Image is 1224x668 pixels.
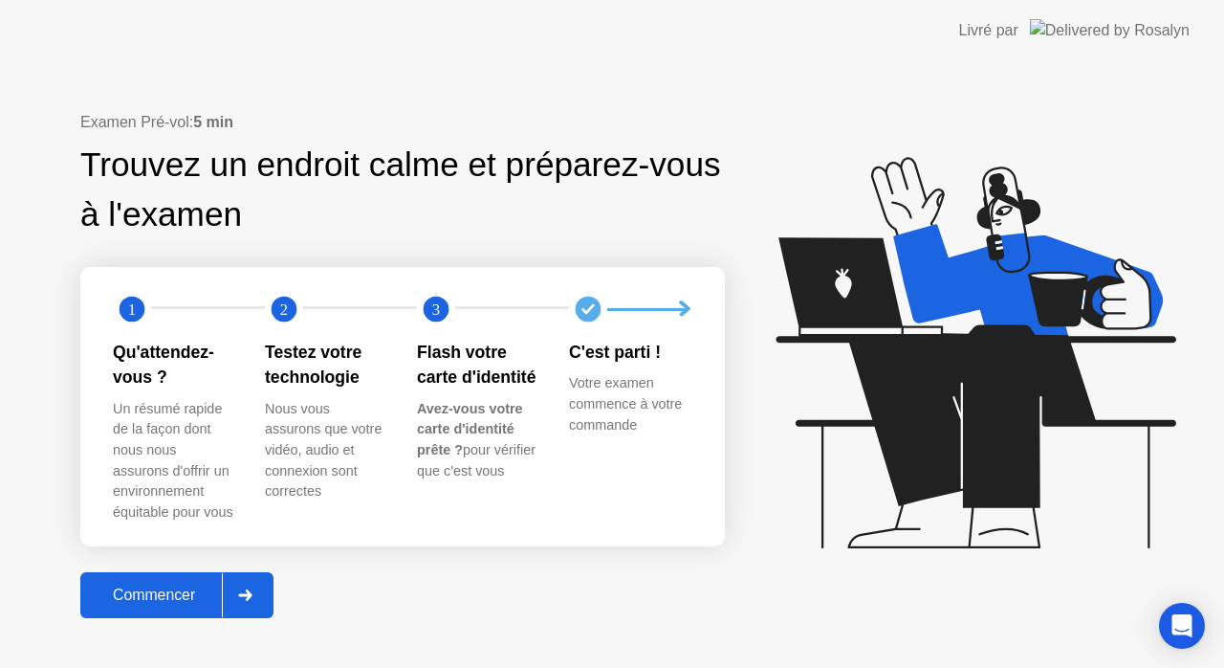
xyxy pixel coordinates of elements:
b: Avez-vous votre carte d'identité prête ? [417,401,523,457]
div: Trouvez un endroit calme et préparez-vous à l'examen [80,140,725,241]
text: 2 [280,301,288,319]
div: Qu'attendez-vous ? [113,340,234,390]
div: Un résumé rapide de la façon dont nous nous assurons d'offrir un environnement équitable pour vous [113,399,234,523]
div: Nous vous assurons que votre vidéo, audio et connexion sont correctes [265,399,386,502]
div: Commencer [86,587,222,604]
div: Open Intercom Messenger [1159,603,1205,649]
div: Flash votre carte d'identité [417,340,538,390]
div: Testez votre technologie [265,340,386,390]
img: Delivered by Rosalyn [1030,19,1190,41]
div: Examen Pré-vol: [80,111,725,134]
div: Votre examen commence à votre commande [569,373,690,435]
text: 1 [128,301,136,319]
button: Commencer [80,572,273,618]
div: pour vérifier que c'est vous [417,399,538,481]
div: C'est parti ! [569,340,690,365]
b: 5 min [193,114,233,130]
text: 3 [432,301,440,319]
div: Livré par [959,19,1018,42]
